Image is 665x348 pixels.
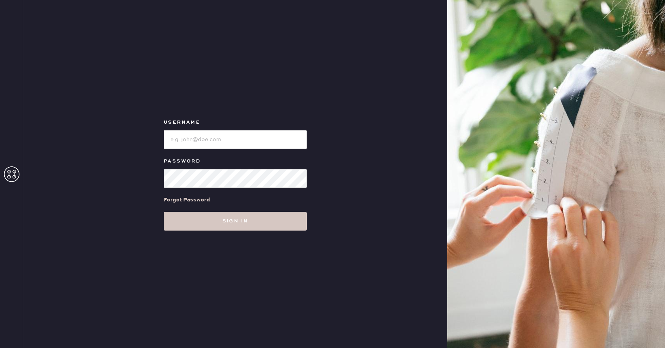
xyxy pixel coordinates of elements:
[164,157,307,166] label: Password
[164,118,307,127] label: Username
[164,196,210,204] div: Forgot Password
[164,212,307,231] button: Sign in
[164,188,210,212] a: Forgot Password
[164,130,307,149] input: e.g. john@doe.com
